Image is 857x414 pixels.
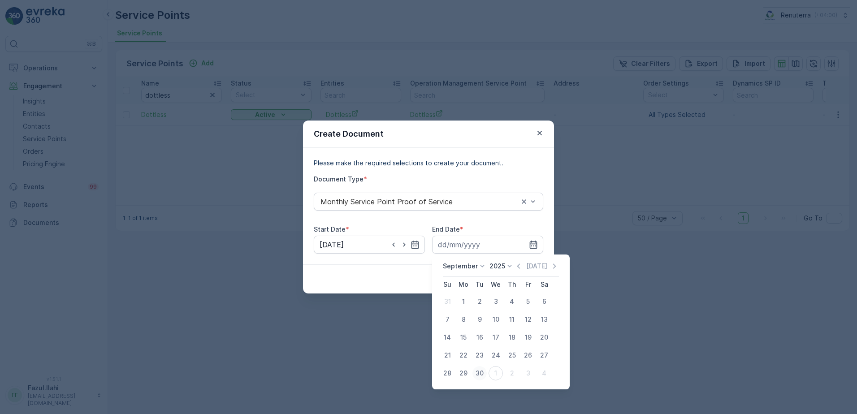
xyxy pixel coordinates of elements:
[505,294,519,309] div: 4
[489,312,503,327] div: 10
[521,366,535,380] div: 3
[489,294,503,309] div: 3
[314,225,346,233] label: Start Date
[456,294,471,309] div: 1
[432,236,543,254] input: dd/mm/yyyy
[489,330,503,345] div: 17
[472,330,487,345] div: 16
[432,225,460,233] label: End Date
[440,294,454,309] div: 31
[504,276,520,293] th: Thursday
[472,366,487,380] div: 30
[489,348,503,362] div: 24
[526,262,547,271] p: [DATE]
[314,159,543,168] p: Please make the required selections to create your document.
[505,366,519,380] div: 2
[472,294,487,309] div: 2
[443,262,478,271] p: September
[521,294,535,309] div: 5
[456,330,471,345] div: 15
[440,348,454,362] div: 21
[489,262,505,271] p: 2025
[505,330,519,345] div: 18
[537,312,551,327] div: 13
[472,348,487,362] div: 23
[489,366,503,380] div: 1
[472,276,488,293] th: Tuesday
[314,236,425,254] input: dd/mm/yyyy
[314,175,364,183] label: Document Type
[521,348,535,362] div: 26
[520,276,536,293] th: Friday
[537,366,551,380] div: 4
[537,330,551,345] div: 20
[505,312,519,327] div: 11
[314,128,384,140] p: Create Document
[455,276,472,293] th: Monday
[488,276,504,293] th: Wednesday
[505,348,519,362] div: 25
[521,312,535,327] div: 12
[440,366,454,380] div: 28
[440,312,454,327] div: 7
[537,294,551,309] div: 6
[521,330,535,345] div: 19
[456,366,471,380] div: 29
[456,312,471,327] div: 8
[439,276,455,293] th: Sunday
[536,276,552,293] th: Saturday
[472,312,487,327] div: 9
[537,348,551,362] div: 27
[440,330,454,345] div: 14
[456,348,471,362] div: 22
